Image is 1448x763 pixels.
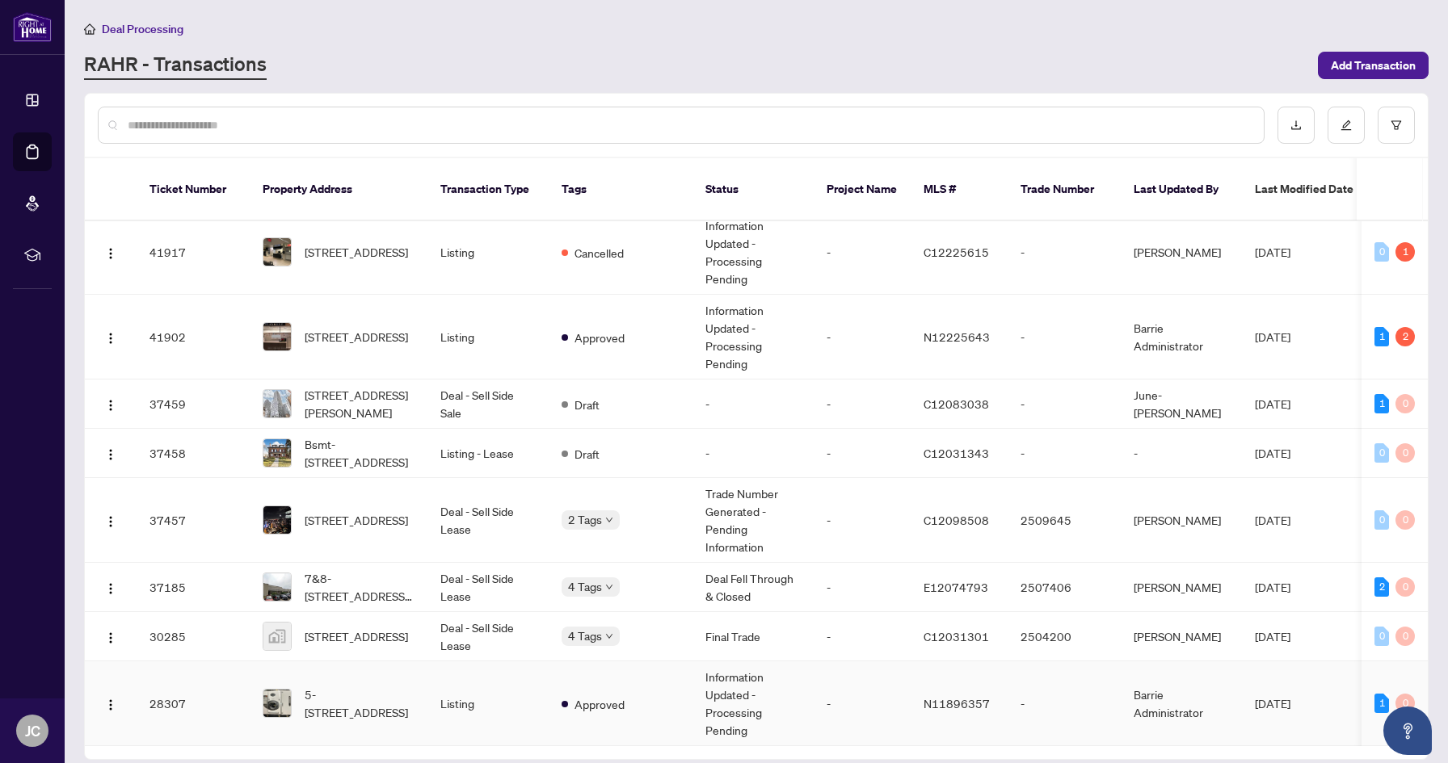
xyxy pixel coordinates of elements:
span: filter [1391,119,1402,131]
span: Approved [575,695,625,713]
span: Cancelled [575,244,624,262]
button: Open asap [1383,706,1432,755]
td: - [814,563,911,612]
button: Logo [98,507,124,533]
td: Barrie Administrator [1121,661,1242,746]
div: 1 [1395,242,1415,262]
span: N11896357 [924,696,990,711]
button: download [1278,107,1315,144]
span: edit [1341,119,1352,131]
td: 2504200 [1008,612,1121,661]
span: [DATE] [1255,629,1290,644]
td: - [692,429,814,478]
img: Logo [104,247,117,260]
div: 0 [1395,627,1415,646]
td: June-[PERSON_NAME] [1121,379,1242,429]
span: download [1290,119,1302,131]
td: 37185 [137,563,250,612]
img: thumbnail-img [263,323,291,350]
button: Logo [98,440,124,466]
div: 0 [1395,577,1415,597]
td: Final Trade [692,612,814,661]
td: Barrie Administrator [1121,295,1242,379]
span: Draft [575,396,600,413]
td: - [1008,429,1121,478]
img: Logo [104,448,117,461]
button: Logo [98,239,124,265]
td: - [692,379,814,429]
td: Information Updated - Processing Pending [692,661,814,746]
th: Transaction Type [427,158,549,221]
span: C12083038 [924,396,989,411]
td: - [814,478,911,563]
div: 0 [1395,443,1415,463]
span: down [605,583,613,591]
td: - [1008,379,1121,429]
td: Listing - Lease [427,429,549,478]
div: 0 [1374,627,1389,646]
div: 0 [1374,443,1389,463]
img: thumbnail-img [263,439,291,467]
img: thumbnail-img [263,573,291,601]
td: Listing [427,295,549,379]
span: [DATE] [1255,245,1290,259]
td: - [814,295,911,379]
button: Logo [98,324,124,350]
td: Deal - Sell Side Lease [427,563,549,612]
button: Logo [98,574,124,600]
button: Logo [98,623,124,649]
th: Project Name [814,158,911,221]
img: logo [13,12,52,42]
div: 2 [1395,327,1415,346]
th: MLS # [911,158,1008,221]
div: 1 [1374,327,1389,346]
td: - [814,379,911,429]
img: thumbnail-img [263,623,291,650]
td: 41902 [137,295,250,379]
div: 0 [1374,510,1389,530]
div: 2 [1374,577,1389,597]
td: - [1121,429,1242,478]
td: Listing [427,210,549,295]
span: 5-[STREET_ADDRESS] [305,685,415,721]
td: Deal Fell Through & Closed [692,563,814,612]
span: Last Modified Date [1255,180,1353,198]
td: Information Updated - Processing Pending [692,210,814,295]
span: [STREET_ADDRESS] [305,627,408,645]
th: Last Updated By [1121,158,1242,221]
span: C12098508 [924,513,989,527]
span: N12225643 [924,329,990,344]
img: Logo [104,399,117,412]
span: down [605,516,613,524]
span: [STREET_ADDRESS] [305,243,408,261]
span: Deal Processing [102,22,183,36]
td: [PERSON_NAME] [1121,478,1242,563]
td: - [814,612,911,661]
span: [DATE] [1255,396,1290,411]
td: 2507406 [1008,563,1121,612]
td: 2509645 [1008,478,1121,563]
span: [DATE] [1255,513,1290,527]
div: 0 [1374,242,1389,262]
span: Approved [575,329,625,346]
button: filter [1378,107,1415,144]
td: Deal - Sell Side Sale [427,379,549,429]
img: thumbnail-img [263,506,291,534]
span: Add Transaction [1331,52,1416,78]
td: Information Updated - Processing Pending [692,295,814,379]
div: 1 [1374,394,1389,413]
td: - [1008,295,1121,379]
img: thumbnail-img [263,690,291,717]
td: - [814,661,911,746]
img: Logo [104,332,117,345]
span: C12225615 [924,245,989,259]
td: Trade Number Generated - Pending Information [692,478,814,563]
span: [DATE] [1255,329,1290,344]
span: [DATE] [1255,580,1290,594]
td: Deal - Sell Side Lease [427,612,549,661]
button: Logo [98,391,124,417]
span: 7&8-[STREET_ADDRESS][PERSON_NAME] [305,569,415,605]
td: [PERSON_NAME] [1121,210,1242,295]
button: Add Transaction [1318,52,1429,79]
div: 1 [1374,694,1389,713]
